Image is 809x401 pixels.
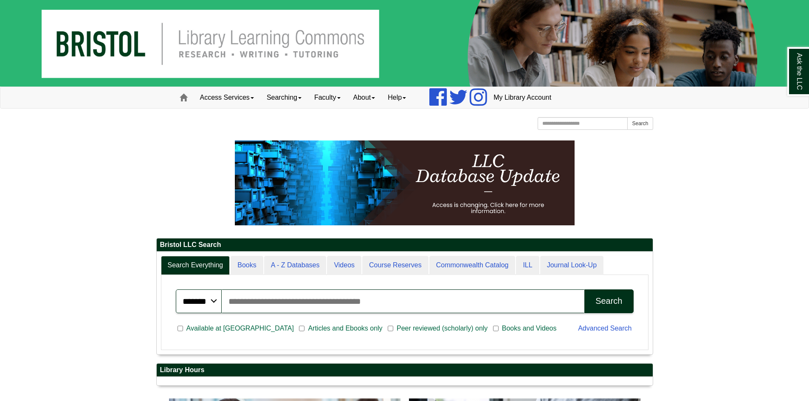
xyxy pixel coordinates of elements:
[235,140,575,225] img: HTML tutorial
[194,87,260,108] a: Access Services
[595,296,622,306] div: Search
[157,364,653,377] h2: Library Hours
[327,256,361,275] a: Videos
[161,256,230,275] a: Search Everything
[388,325,393,332] input: Peer reviewed (scholarly) only
[493,325,499,332] input: Books and Videos
[178,325,183,332] input: Available at [GEOGRAPHIC_DATA]
[540,256,603,275] a: Journal Look-Up
[516,256,539,275] a: ILL
[304,323,386,334] span: Articles and Ebooks only
[362,256,428,275] a: Course Reserves
[299,325,304,332] input: Articles and Ebooks only
[381,87,412,108] a: Help
[264,256,327,275] a: A - Z Databases
[584,289,633,313] button: Search
[183,323,297,334] span: Available at [GEOGRAPHIC_DATA]
[499,323,560,334] span: Books and Videos
[627,117,653,130] button: Search
[231,256,263,275] a: Books
[429,256,516,275] a: Commonwealth Catalog
[260,87,308,108] a: Searching
[157,238,653,252] h2: Bristol LLC Search
[487,87,558,108] a: My Library Account
[578,325,631,332] a: Advanced Search
[347,87,382,108] a: About
[308,87,347,108] a: Faculty
[393,323,491,334] span: Peer reviewed (scholarly) only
